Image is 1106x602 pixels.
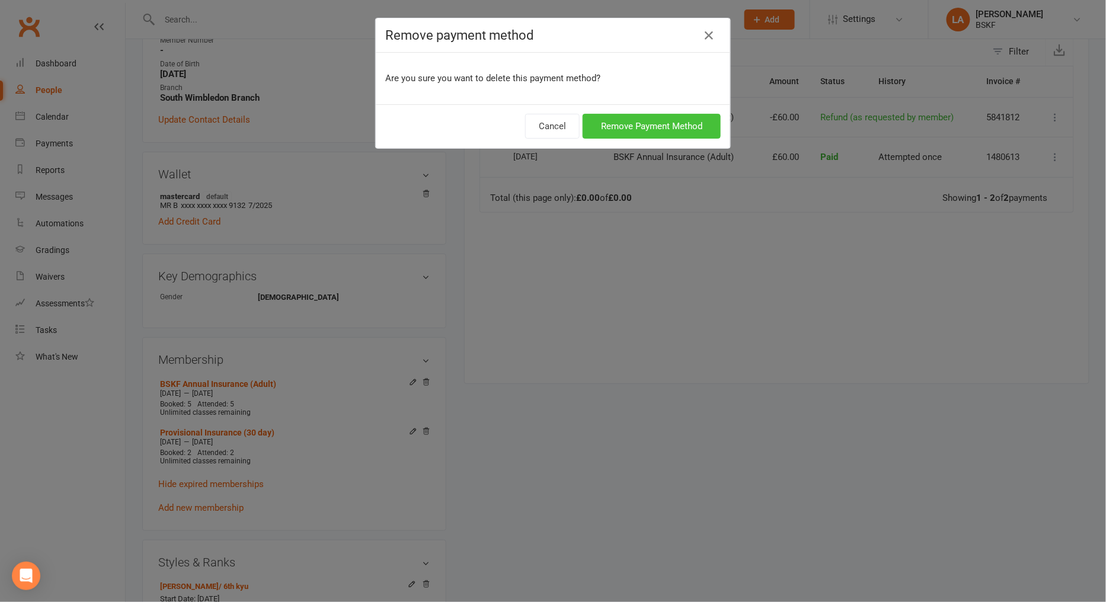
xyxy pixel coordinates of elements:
[385,71,721,85] p: Are you sure you want to delete this payment method?
[583,114,721,139] button: Remove Payment Method
[699,26,718,45] button: Close
[525,114,580,139] button: Cancel
[385,28,721,43] h4: Remove payment method
[12,562,40,590] div: Open Intercom Messenger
